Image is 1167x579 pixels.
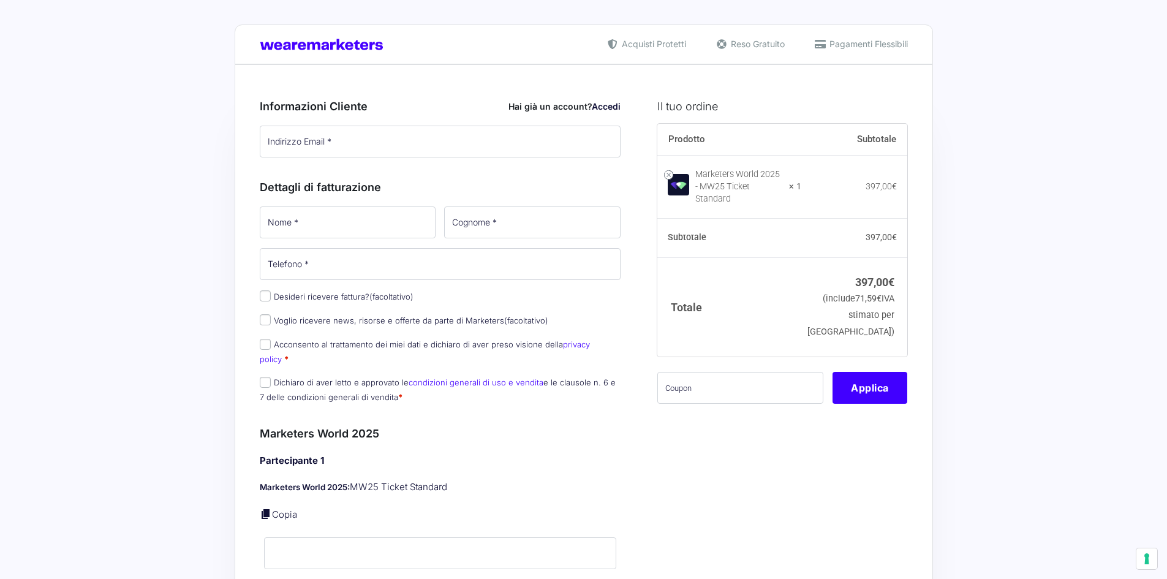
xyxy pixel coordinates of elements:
input: Coupon [657,372,823,404]
a: privacy policy [260,339,590,363]
strong: Marketers World 2025: [260,482,350,492]
label: Desideri ricevere fattura? [260,292,414,301]
h4: Partecipante 1 [260,454,621,468]
th: Subtotale [657,219,801,258]
span: Acquisti Protetti [619,37,686,50]
bdi: 397,00 [866,181,897,191]
input: Cognome * [444,206,621,238]
button: Le tue preferenze relative al consenso per le tecnologie di tracciamento [1136,548,1157,569]
div: Marketers World 2025 - MW25 Ticket Standard [695,168,781,205]
th: Totale [657,257,801,356]
span: € [877,293,882,304]
a: Accedi [592,101,621,112]
input: Nome * [260,206,436,238]
img: Marketers World 2025 - MW25 Ticket Standard [668,174,689,195]
p: MW25 Ticket Standard [260,480,621,494]
input: Dichiaro di aver letto e approvato lecondizioni generali di uso e venditae le clausole n. 6 e 7 d... [260,377,271,388]
span: (facoltativo) [369,292,414,301]
a: Copia i dettagli dell'acquirente [260,508,272,520]
button: Applica [833,372,907,404]
input: Voglio ricevere news, risorse e offerte da parte di Marketers(facoltativo) [260,314,271,325]
span: (facoltativo) [504,316,548,325]
span: 71,59 [855,293,882,304]
label: Dichiaro di aver letto e approvato le e le clausole n. 6 e 7 delle condizioni generali di vendita [260,377,616,401]
input: Telefono * [260,248,621,280]
h3: Dettagli di fatturazione [260,179,621,195]
iframe: Customerly Messenger Launcher [10,531,47,568]
input: Indirizzo Email * [260,126,621,157]
span: Pagamenti Flessibili [826,37,908,50]
div: Hai già un account? [508,100,621,113]
span: € [892,181,897,191]
label: Voglio ricevere news, risorse e offerte da parte di Marketers [260,316,548,325]
bdi: 397,00 [855,276,894,289]
h3: Informazioni Cliente [260,98,621,115]
input: Desideri ricevere fattura?(facoltativo) [260,290,271,301]
label: Acconsento al trattamento dei miei dati e dichiaro di aver preso visione della [260,339,590,363]
span: € [892,232,897,242]
input: Acconsento al trattamento dei miei dati e dichiaro di aver preso visione dellaprivacy policy [260,339,271,350]
bdi: 397,00 [866,232,897,242]
th: Prodotto [657,124,801,156]
span: € [888,276,894,289]
small: (include IVA stimato per [GEOGRAPHIC_DATA]) [807,293,894,337]
h3: Il tuo ordine [657,98,907,115]
strong: × 1 [789,181,801,193]
th: Subtotale [801,124,908,156]
a: condizioni generali di uso e vendita [409,377,543,387]
h3: Marketers World 2025 [260,425,621,442]
a: Copia [272,509,297,520]
span: Reso Gratuito [728,37,785,50]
